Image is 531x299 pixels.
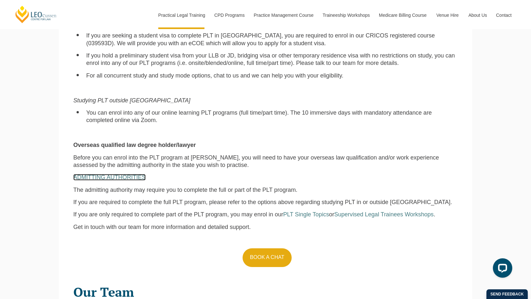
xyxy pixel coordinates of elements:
[86,32,435,46] span: If you are seeking a student visa to complete PLT in [GEOGRAPHIC_DATA], you are required to enrol...
[432,1,463,29] a: Venue Hire
[73,174,146,180] a: ADMITTING AUTHORITIES
[318,1,374,29] a: Traineeship Workshops
[73,211,283,218] span: If you are only required to complete part of the PLT program, you may enrol in our
[334,211,434,218] a: Supervised Legal Trainees Workshops
[209,1,249,29] a: CPD Programs
[249,1,318,29] a: Practice Management Course
[374,1,432,29] a: Medicare Billing Course
[329,211,334,218] span: or
[463,1,491,29] a: About Us
[73,142,196,148] strong: Overseas qualified law degree holder/lawyer
[488,256,515,283] iframe: LiveChat chat widget
[86,72,343,79] span: For all concurrent study and study mode options, chat to us and we can help you with your eligibi...
[15,5,57,24] a: [PERSON_NAME] Centre for Law
[153,1,210,29] a: Practical Legal Training
[73,224,251,230] span: Get in touch with our team for more information and detailed support.
[283,211,329,218] a: PLT Single Topics
[73,97,190,104] span: Studying PLT outside [GEOGRAPHIC_DATA]
[434,211,435,218] span: .
[491,1,516,29] a: Contact
[73,199,452,205] span: If you are required to complete the full PLT program, please refer to the options above regarding...
[86,52,455,66] span: If you hold a preliminary student visa from your LLB or JD, bridging visa or other temporary resi...
[73,154,439,168] span: Before you can enrol into the PLT program at [PERSON_NAME], you will need to have your overseas l...
[73,187,297,193] span: The admitting authority may require you to complete the full or part of the PLT program.
[243,248,292,267] a: BOOK A CHAT
[86,109,432,123] span: You can enrol into any of our online learning PLT programs (full time/part time). The 10 immersiv...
